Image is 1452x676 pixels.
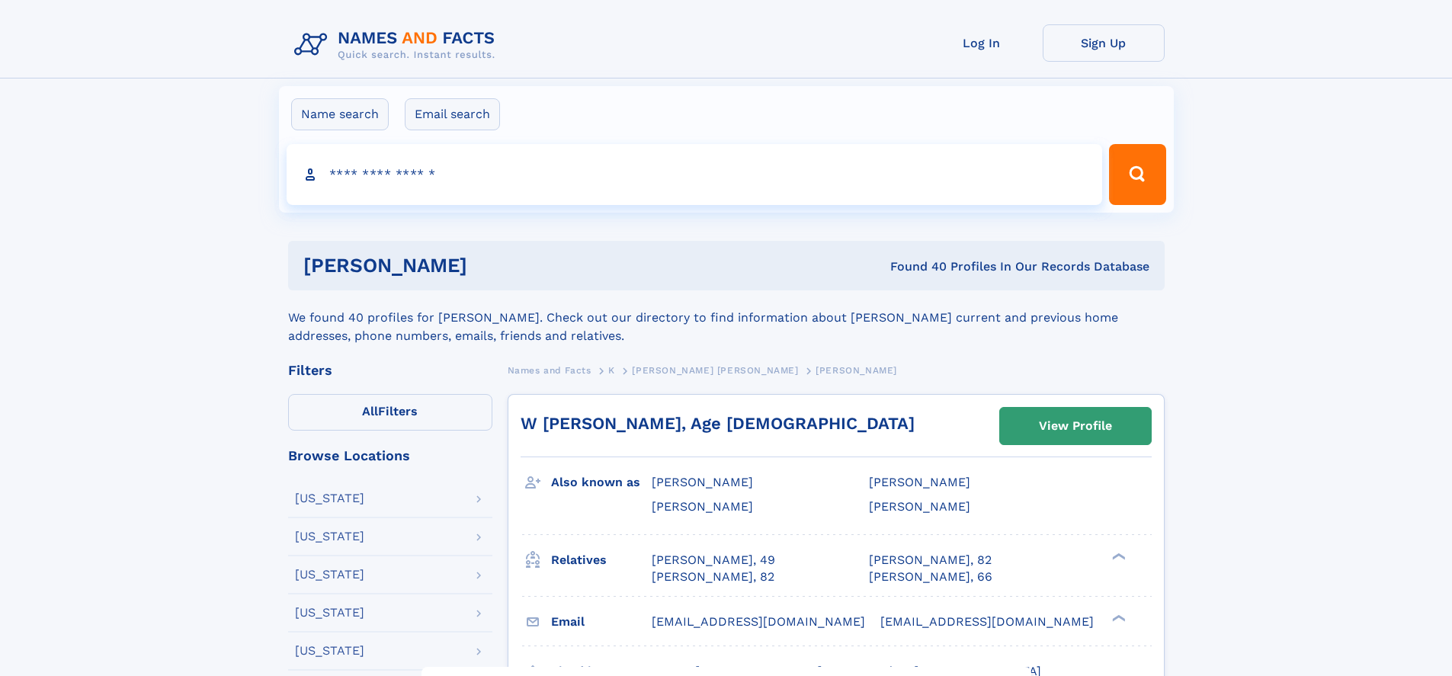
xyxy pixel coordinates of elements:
[551,547,652,573] h3: Relatives
[508,360,591,380] a: Names and Facts
[869,569,992,585] a: [PERSON_NAME], 66
[287,144,1103,205] input: search input
[303,256,679,275] h1: [PERSON_NAME]
[632,365,798,376] span: [PERSON_NAME] [PERSON_NAME]
[521,414,915,433] a: W [PERSON_NAME], Age [DEMOGRAPHIC_DATA]
[1108,613,1127,623] div: ❯
[1043,24,1165,62] a: Sign Up
[652,475,753,489] span: [PERSON_NAME]
[608,365,615,376] span: K
[652,614,865,629] span: [EMAIL_ADDRESS][DOMAIN_NAME]
[295,530,364,543] div: [US_STATE]
[1000,408,1151,444] a: View Profile
[288,449,492,463] div: Browse Locations
[608,360,615,380] a: K
[869,552,992,569] a: [PERSON_NAME], 82
[288,24,508,66] img: Logo Names and Facts
[869,475,970,489] span: [PERSON_NAME]
[632,360,798,380] a: [PERSON_NAME] [PERSON_NAME]
[291,98,389,130] label: Name search
[869,499,970,514] span: [PERSON_NAME]
[295,645,364,657] div: [US_STATE]
[551,469,652,495] h3: Also known as
[652,569,774,585] a: [PERSON_NAME], 82
[1109,144,1165,205] button: Search Button
[551,609,652,635] h3: Email
[1108,551,1127,561] div: ❯
[405,98,500,130] label: Email search
[295,569,364,581] div: [US_STATE]
[295,492,364,505] div: [US_STATE]
[362,404,378,418] span: All
[288,290,1165,345] div: We found 40 profiles for [PERSON_NAME]. Check out our directory to find information about [PERSON...
[1039,408,1112,444] div: View Profile
[295,607,364,619] div: [US_STATE]
[678,258,1149,275] div: Found 40 Profiles In Our Records Database
[652,552,775,569] a: [PERSON_NAME], 49
[288,364,492,377] div: Filters
[652,499,753,514] span: [PERSON_NAME]
[816,365,897,376] span: [PERSON_NAME]
[880,614,1094,629] span: [EMAIL_ADDRESS][DOMAIN_NAME]
[921,24,1043,62] a: Log In
[288,394,492,431] label: Filters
